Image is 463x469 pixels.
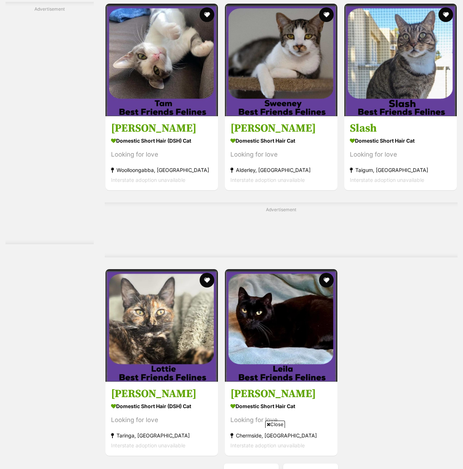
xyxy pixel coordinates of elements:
[438,7,453,22] button: favourite
[111,122,212,136] h3: [PERSON_NAME]
[111,165,212,175] strong: Woolloongabba, [GEOGRAPHIC_DATA]
[230,387,332,401] h3: [PERSON_NAME]
[105,116,218,191] a: [PERSON_NAME] Domestic Short Hair (DSH) Cat Looking for love Woolloongabba, [GEOGRAPHIC_DATA] Int...
[111,401,212,412] strong: Domestic Short Hair (DSH) Cat
[111,177,185,183] span: Interstate adoption unavailable
[105,382,218,456] a: [PERSON_NAME] Domestic Short Hair (DSH) Cat Looking for love Taringa, [GEOGRAPHIC_DATA] Interstat...
[344,116,457,191] a: Slash Domestic Short Hair Cat Looking for love Taigum, [GEOGRAPHIC_DATA] Interstate adoption unav...
[230,177,305,183] span: Interstate adoption unavailable
[350,122,451,136] h3: Slash
[49,237,50,237] iframe: Advertisement
[105,202,458,258] div: Advertisement
[111,415,212,425] div: Looking for love
[230,401,332,412] strong: Domestic Short Hair Cat
[350,177,424,183] span: Interstate adoption unavailable
[265,421,285,428] span: Close
[350,165,451,175] strong: Taigum, [GEOGRAPHIC_DATA]
[225,4,337,116] img: Sweeney - Domestic Short Hair Cat
[230,150,332,160] div: Looking for love
[105,4,218,116] img: Tam - Domestic Short Hair (DSH) Cat
[200,273,214,287] button: favourite
[350,150,451,160] div: Looking for love
[230,136,332,146] strong: Domestic Short Hair Cat
[225,116,337,191] a: [PERSON_NAME] Domestic Short Hair Cat Looking for love Alderley, [GEOGRAPHIC_DATA] Interstate ado...
[5,2,94,244] div: Advertisement
[344,4,457,116] img: Slash - Domestic Short Hair Cat
[111,150,212,160] div: Looking for love
[230,165,332,175] strong: Alderley, [GEOGRAPHIC_DATA]
[200,7,214,22] button: favourite
[111,136,212,146] strong: Domestic Short Hair (DSH) Cat
[230,415,332,425] div: Looking for love
[225,382,337,456] a: [PERSON_NAME] Domestic Short Hair Cat Looking for love Chermside, [GEOGRAPHIC_DATA] Interstate ad...
[111,387,212,401] h3: [PERSON_NAME]
[105,269,218,382] img: Lottie - Domestic Short Hair (DSH) Cat
[225,269,337,382] img: Leila - Domestic Short Hair Cat
[230,122,332,136] h3: [PERSON_NAME]
[319,273,334,287] button: favourite
[350,136,451,146] strong: Domestic Short Hair Cat
[319,7,334,22] button: favourite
